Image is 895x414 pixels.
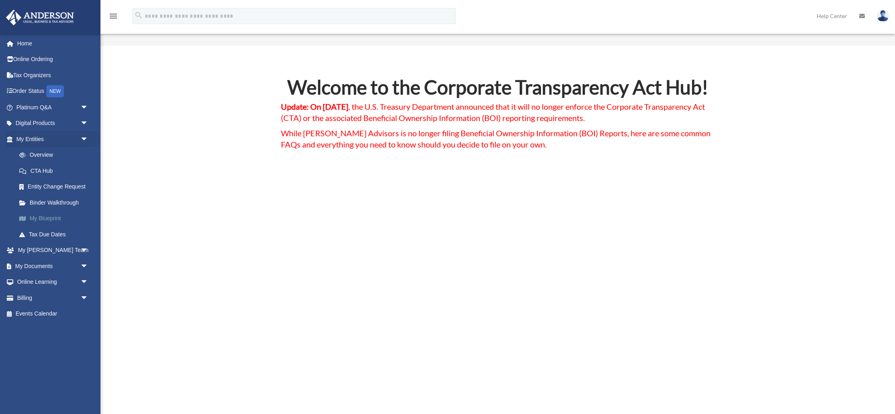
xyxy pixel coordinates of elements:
span: arrow_drop_down [80,115,96,132]
a: My Blueprint [11,211,100,227]
span: arrow_drop_down [80,99,96,116]
a: Billingarrow_drop_down [6,290,100,306]
a: Tax Organizers [6,67,100,83]
a: Online Learningarrow_drop_down [6,274,100,290]
span: arrow_drop_down [80,242,96,259]
img: User Pic [877,10,889,22]
span: , the U.S. Treasury Department announced that it will no longer enforce the Corporate Transparenc... [281,102,705,123]
span: arrow_drop_down [80,290,96,306]
a: CTA Hub [11,163,96,179]
a: Tax Due Dates [11,226,100,242]
i: search [134,11,143,20]
a: Home [6,35,100,51]
img: Anderson Advisors Platinum Portal [4,10,76,25]
a: My Documentsarrow_drop_down [6,258,100,274]
a: Events Calendar [6,306,100,322]
a: Platinum Q&Aarrow_drop_down [6,99,100,115]
div: NEW [46,85,64,97]
a: Entity Change Request [11,179,100,195]
iframe: Corporate Transparency Act Shocker: Treasury Announces Major Updates! [324,166,672,361]
span: arrow_drop_down [80,258,96,275]
a: menu [109,14,118,21]
a: My Entitiesarrow_drop_down [6,131,100,147]
strong: Update: On [DATE] [281,102,348,111]
a: My [PERSON_NAME] Teamarrow_drop_down [6,242,100,258]
span: arrow_drop_down [80,274,96,291]
a: Binder Walkthrough [11,195,100,211]
i: menu [109,11,118,21]
a: Digital Productsarrow_drop_down [6,115,100,131]
span: While [PERSON_NAME] Advisors is no longer filing Beneficial Ownership Information (BOI) Reports, ... [281,128,711,149]
a: Order StatusNEW [6,83,100,100]
a: Online Ordering [6,51,100,68]
a: Overview [11,147,100,163]
span: arrow_drop_down [80,131,96,148]
h2: Welcome to the Corporate Transparency Act Hub! [281,78,715,101]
